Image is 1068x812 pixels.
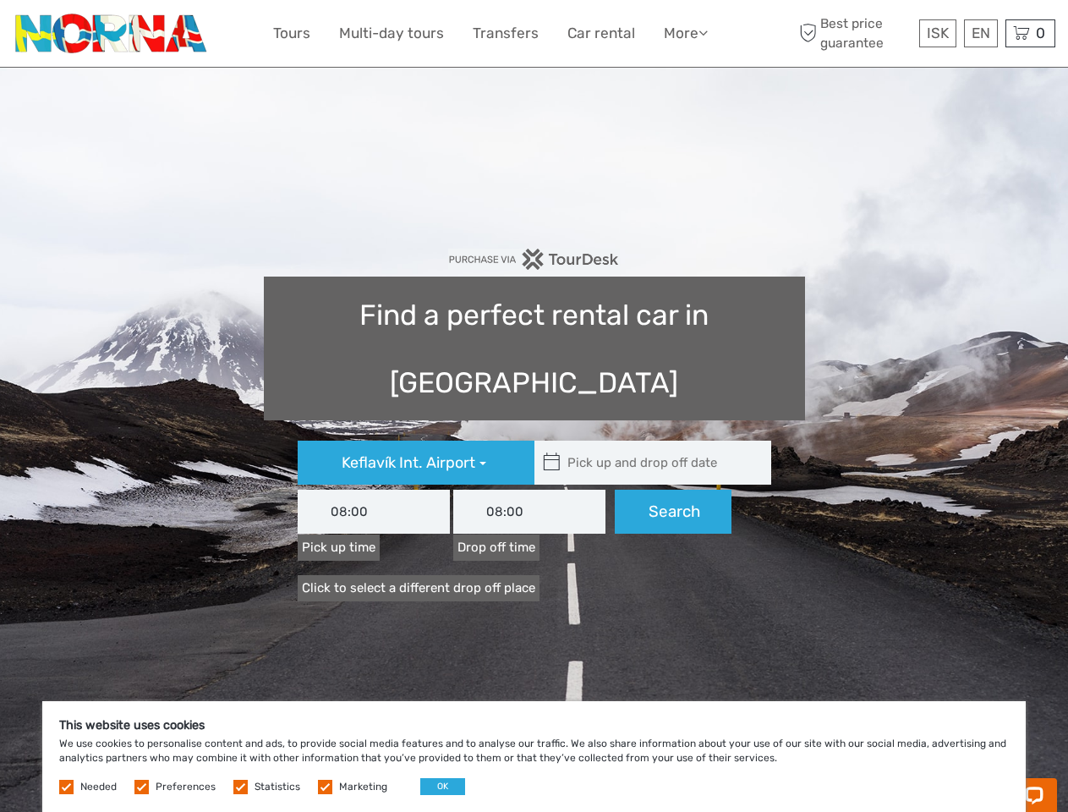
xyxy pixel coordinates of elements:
input: Pick up time [298,490,450,534]
label: Pick up time [298,535,380,561]
button: Search [615,490,731,534]
button: Keflavík Int. Airport [298,441,534,485]
a: Multi-day tours [339,21,444,46]
label: Drop off time [453,535,539,561]
span: 0 [1033,25,1048,41]
span: Best price guarantee [795,14,915,52]
a: Tours [273,21,310,46]
p: Chat now [24,30,191,43]
label: Marketing [339,780,387,794]
img: PurchaseViaTourDesk.png [448,249,620,270]
label: Statistics [255,780,300,794]
span: Keflavík Int. Airport [342,453,475,472]
div: We use cookies to personalise content and ads, to provide social media features and to analyse ou... [42,701,1026,812]
button: Open LiveChat chat widget [194,26,215,47]
h1: Find a perfect rental car in [GEOGRAPHIC_DATA] [264,277,805,420]
a: Click to select a different drop off place [298,575,539,601]
label: Needed [80,780,117,794]
img: 3202-b9b3bc54-fa5a-4c2d-a914-9444aec66679_logo_small.png [13,13,211,54]
input: Drop off time [453,490,605,534]
a: Transfers [473,21,539,46]
div: EN [964,19,998,47]
span: ISK [927,25,949,41]
a: Car rental [567,21,635,46]
button: OK [420,778,465,795]
a: More [664,21,708,46]
label: Preferences [156,780,216,794]
input: Pick up and drop off date [534,441,763,485]
h5: This website uses cookies [59,718,1009,732]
